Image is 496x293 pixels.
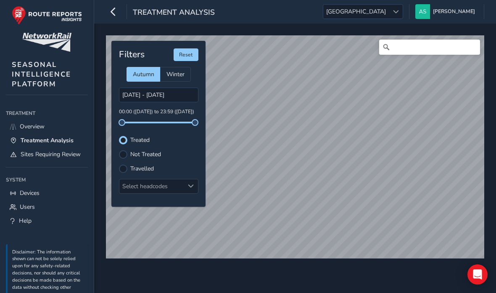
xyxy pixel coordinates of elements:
span: Autumn [133,70,154,78]
a: Devices [6,186,88,200]
p: 00:00 ([DATE]) to 23:59 ([DATE]) [119,108,198,116]
canvas: Map [106,35,484,292]
span: Winter [166,70,185,78]
span: [GEOGRAPHIC_DATA] [323,5,389,19]
img: rr logo [12,6,82,25]
div: Select headcodes [119,179,184,193]
span: Users [20,203,35,211]
div: System [6,173,88,186]
span: SEASONAL INTELLIGENCE PLATFORM [12,60,71,89]
a: Users [6,200,88,214]
h4: Filters [119,49,145,60]
label: Travelled [130,166,154,172]
button: Reset [174,48,198,61]
button: [PERSON_NAME] [415,4,478,19]
a: Help [6,214,88,228]
div: Autumn [127,67,160,82]
div: Open Intercom Messenger [467,264,488,285]
span: Treatment Analysis [133,7,215,19]
span: Sites Requiring Review [21,150,81,158]
img: diamond-layout [415,4,430,19]
span: [PERSON_NAME] [433,4,475,19]
a: Overview [6,120,88,133]
label: Not Treated [130,152,161,157]
span: Devices [20,189,40,197]
span: Help [19,217,32,225]
label: Treated [130,137,150,143]
div: Winter [160,67,191,82]
span: Overview [20,123,45,131]
div: Treatment [6,107,88,120]
span: Treatment Analysis [21,136,74,144]
a: Treatment Analysis [6,133,88,147]
img: customer logo [22,33,71,52]
a: Sites Requiring Review [6,147,88,161]
input: Search [379,40,480,55]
